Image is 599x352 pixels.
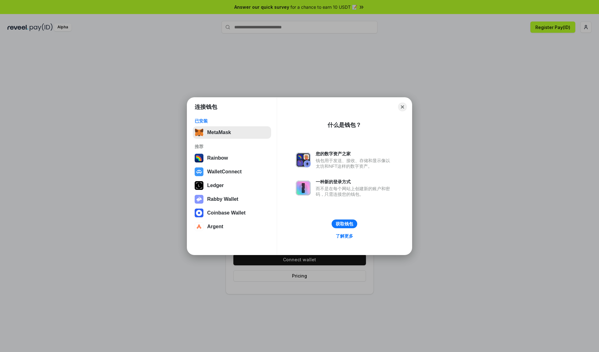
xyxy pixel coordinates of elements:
[316,151,393,157] div: 您的数字资产之家
[195,154,203,162] img: svg+xml,%3Csvg%20width%3D%22120%22%20height%3D%22120%22%20viewBox%3D%220%200%20120%20120%22%20fil...
[316,186,393,197] div: 而不是在每个网站上创建新的账户和密码，只需连接您的钱包。
[195,222,203,231] img: svg+xml,%3Csvg%20width%3D%2228%22%20height%3D%2228%22%20viewBox%3D%220%200%2028%2028%22%20fill%3D...
[207,196,238,202] div: Rabby Wallet
[296,181,311,195] img: svg+xml,%3Csvg%20xmlns%3D%22http%3A%2F%2Fwww.w3.org%2F2000%2Fsvg%22%20fill%3D%22none%22%20viewBox...
[195,195,203,204] img: svg+xml,%3Csvg%20xmlns%3D%22http%3A%2F%2Fwww.w3.org%2F2000%2Fsvg%22%20fill%3D%22none%22%20viewBox...
[316,158,393,169] div: 钱包用于发送、接收、存储和显示像以太坊和NFT这样的数字资产。
[328,121,361,129] div: 什么是钱包？
[193,207,271,219] button: Coinbase Wallet
[207,210,246,216] div: Coinbase Wallet
[193,126,271,139] button: MetaMask
[207,183,224,188] div: Ledger
[296,152,311,167] img: svg+xml,%3Csvg%20xmlns%3D%22http%3A%2F%2Fwww.w3.org%2F2000%2Fsvg%22%20fill%3D%22none%22%20viewBox...
[195,167,203,176] img: svg+xml,%3Csvg%20width%3D%2228%22%20height%3D%2228%22%20viewBox%3D%220%200%2028%2028%22%20fill%3D...
[332,232,357,240] a: 了解更多
[332,219,357,228] button: 获取钱包
[193,179,271,192] button: Ledger
[207,169,242,175] div: WalletConnect
[193,220,271,233] button: Argent
[336,221,353,227] div: 获取钱包
[336,233,353,239] div: 了解更多
[207,224,223,229] div: Argent
[193,166,271,178] button: WalletConnect
[398,103,407,111] button: Close
[316,179,393,185] div: 一种新的登录方式
[207,130,231,135] div: MetaMask
[195,209,203,217] img: svg+xml,%3Csvg%20width%3D%2228%22%20height%3D%2228%22%20viewBox%3D%220%200%2028%2028%22%20fill%3D...
[195,103,217,111] h1: 连接钱包
[195,118,269,124] div: 已安装
[193,193,271,205] button: Rabby Wallet
[193,152,271,164] button: Rainbow
[195,128,203,137] img: svg+xml,%3Csvg%20fill%3D%22none%22%20height%3D%2233%22%20viewBox%3D%220%200%2035%2033%22%20width%...
[207,155,228,161] div: Rainbow
[195,144,269,149] div: 推荐
[195,181,203,190] img: svg+xml,%3Csvg%20xmlns%3D%22http%3A%2F%2Fwww.w3.org%2F2000%2Fsvg%22%20width%3D%2228%22%20height%3...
